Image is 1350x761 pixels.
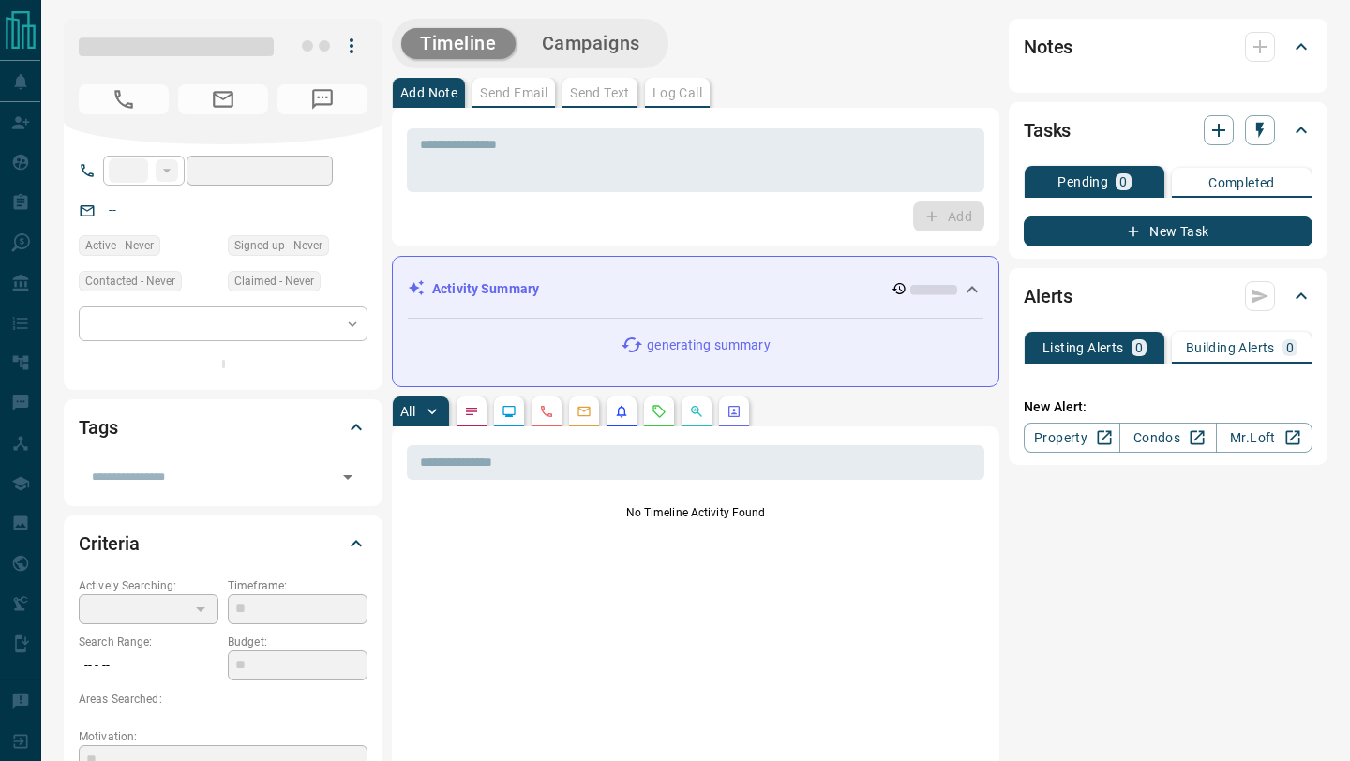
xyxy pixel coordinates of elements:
[1286,341,1294,354] p: 0
[335,464,361,490] button: Open
[79,691,367,708] p: Areas Searched:
[400,86,457,99] p: Add Note
[1024,423,1120,453] a: Property
[79,405,367,450] div: Tags
[577,404,592,419] svg: Emails
[689,404,704,419] svg: Opportunities
[178,84,268,114] span: No Email
[79,521,367,566] div: Criteria
[228,634,367,650] p: Budget:
[277,84,367,114] span: No Number
[1024,274,1312,319] div: Alerts
[79,728,367,745] p: Motivation:
[652,404,667,419] svg: Requests
[401,28,516,59] button: Timeline
[1024,281,1072,311] h2: Alerts
[1208,176,1275,189] p: Completed
[614,404,629,419] svg: Listing Alerts
[407,504,984,521] p: No Timeline Activity Found
[400,405,415,418] p: All
[1135,341,1143,354] p: 0
[79,634,218,650] p: Search Range:
[1024,32,1072,62] h2: Notes
[109,202,116,217] a: --
[234,236,322,255] span: Signed up - Never
[79,412,117,442] h2: Tags
[727,404,742,419] svg: Agent Actions
[79,577,218,594] p: Actively Searching:
[79,84,169,114] span: No Number
[85,272,175,291] span: Contacted - Never
[1216,423,1312,453] a: Mr.Loft
[408,272,983,306] div: Activity Summary
[1042,341,1124,354] p: Listing Alerts
[85,236,154,255] span: Active - Never
[539,404,554,419] svg: Calls
[1119,423,1216,453] a: Condos
[1024,216,1312,246] button: New Task
[1057,175,1108,188] p: Pending
[1186,341,1275,354] p: Building Alerts
[1119,175,1127,188] p: 0
[79,529,140,559] h2: Criteria
[464,404,479,419] svg: Notes
[432,279,539,299] p: Activity Summary
[1024,108,1312,153] div: Tasks
[647,336,770,355] p: generating summary
[234,272,314,291] span: Claimed - Never
[502,404,517,419] svg: Lead Browsing Activity
[79,650,218,681] p: -- - --
[228,577,367,594] p: Timeframe:
[1024,115,1071,145] h2: Tasks
[1024,397,1312,417] p: New Alert:
[523,28,659,59] button: Campaigns
[1024,24,1312,69] div: Notes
